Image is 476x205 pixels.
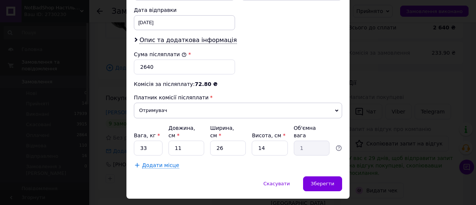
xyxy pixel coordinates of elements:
label: Довжина, см [168,125,195,138]
div: Комісія за післяплату: [134,80,342,88]
label: Ширина, см [210,125,234,138]
span: Опис та додаткова інформація [139,36,237,44]
span: 72.80 ₴ [195,81,218,87]
span: Зберегти [311,181,334,186]
div: Об'ємна вага [294,124,329,139]
span: Платник комісії післяплати [134,95,209,100]
label: Висота, см [252,132,285,138]
label: Сума післяплати [134,51,187,57]
div: Дата відправки [134,6,235,14]
span: Додати місце [142,162,179,169]
label: Вага, кг [134,132,160,138]
span: Отримувач [134,103,342,118]
span: Скасувати [263,181,290,186]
